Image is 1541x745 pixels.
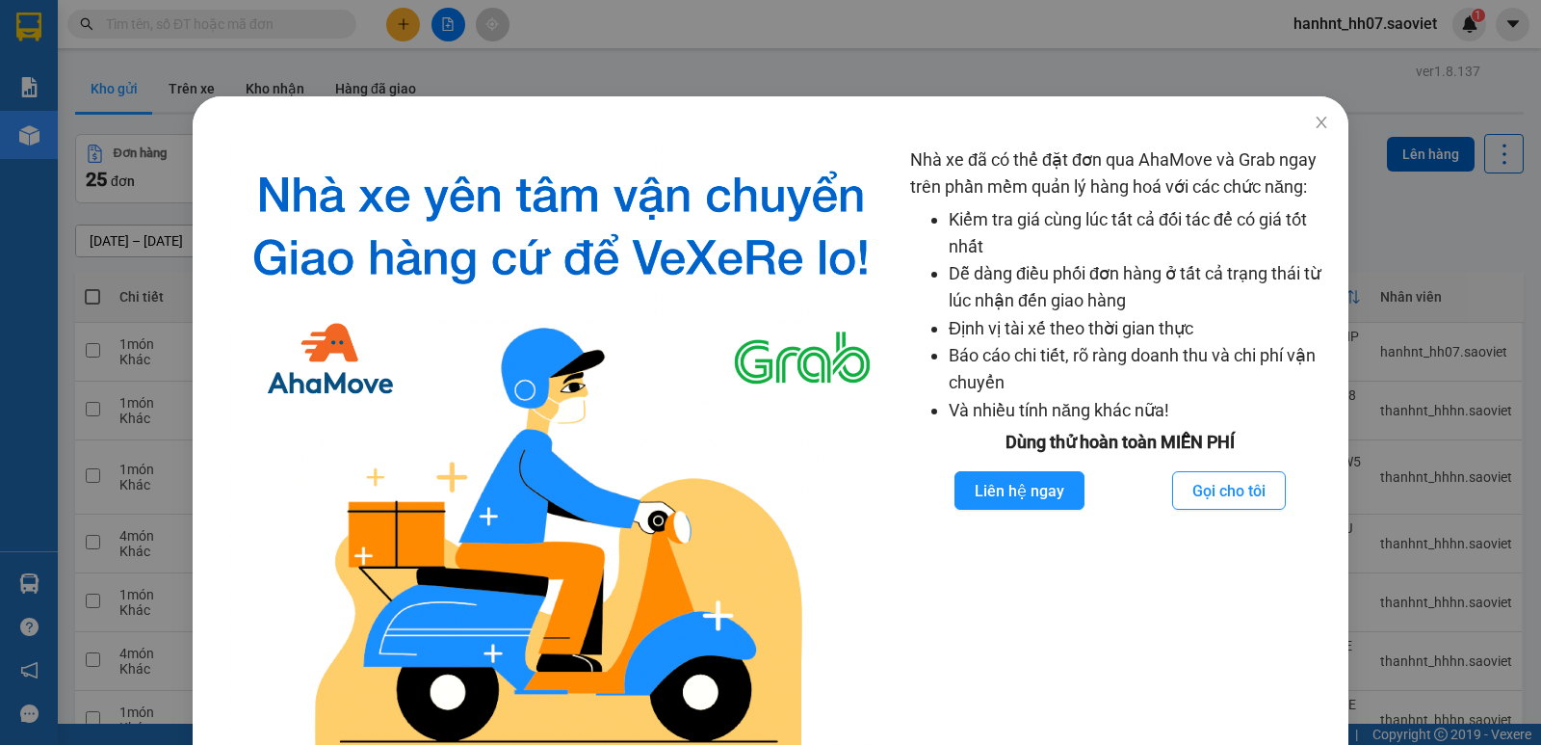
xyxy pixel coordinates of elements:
button: Liên hệ ngay [954,471,1084,510]
li: Và nhiều tính năng khác nữa! [949,397,1329,424]
div: Dùng thử hoàn toàn MIỄN PHÍ [910,429,1329,456]
button: Gọi cho tôi [1172,471,1286,510]
button: Close [1294,96,1348,150]
span: close [1314,115,1329,130]
span: Gọi cho tôi [1192,479,1266,503]
li: Báo cáo chi tiết, rõ ràng doanh thu và chi phí vận chuyển [949,342,1329,397]
li: Định vị tài xế theo thời gian thực [949,315,1329,342]
li: Kiểm tra giá cùng lúc tất cả đối tác để có giá tốt nhất [949,206,1329,261]
span: Liên hệ ngay [975,479,1064,503]
li: Dễ dàng điều phối đơn hàng ở tất cả trạng thái từ lúc nhận đến giao hàng [949,260,1329,315]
